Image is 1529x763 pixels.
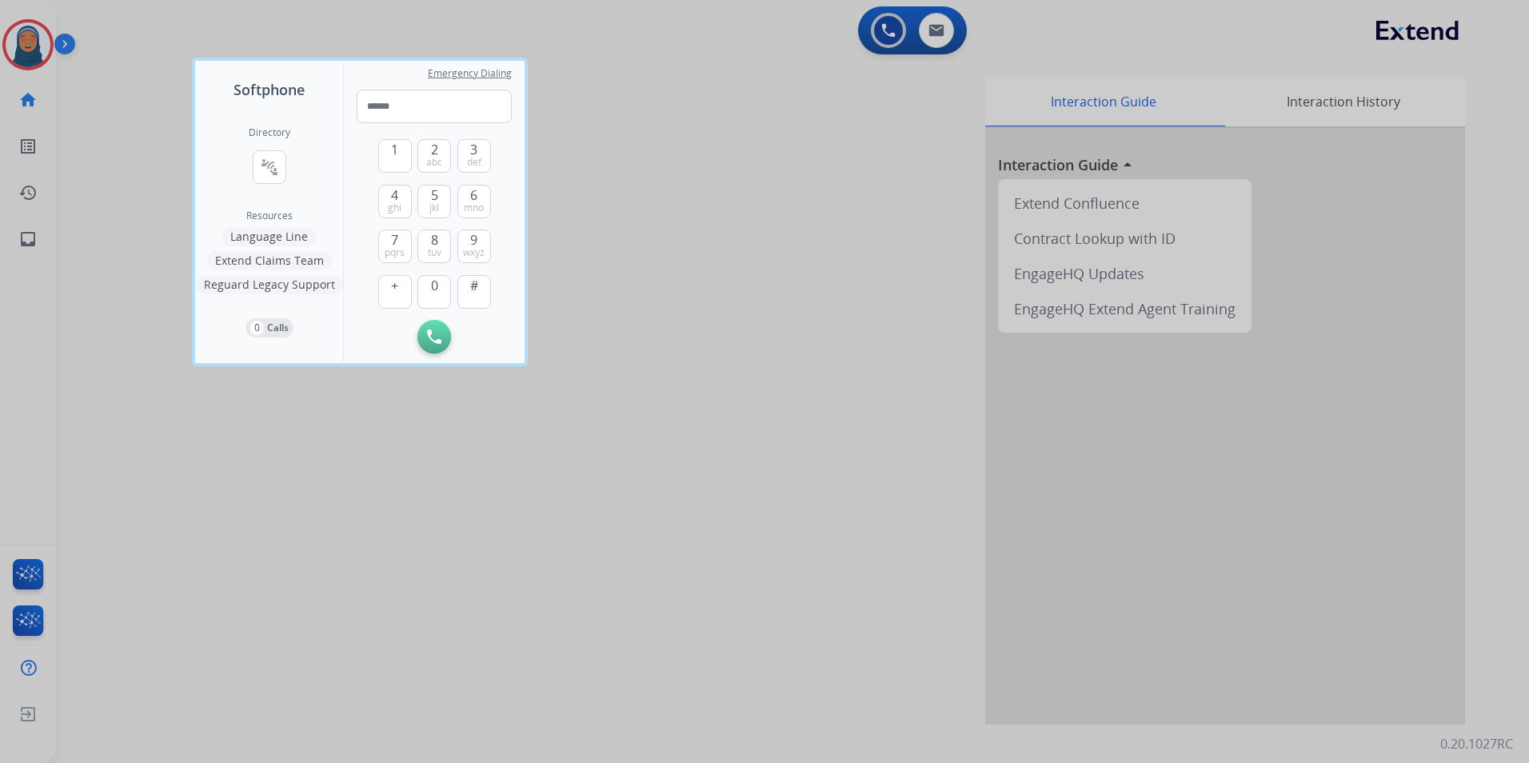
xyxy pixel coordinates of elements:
[378,185,412,218] button: 4ghi
[417,230,451,263] button: 8tuv
[378,139,412,173] button: 1
[417,185,451,218] button: 5jkl
[428,246,441,259] span: tuv
[249,126,290,139] h2: Directory
[391,230,398,250] span: 7
[470,276,478,295] span: #
[457,185,491,218] button: 6mno
[246,210,293,222] span: Resources
[385,246,405,259] span: pqrs
[378,275,412,309] button: +
[391,276,398,295] span: +
[470,140,477,159] span: 3
[267,321,289,335] p: Calls
[391,186,398,205] span: 4
[431,186,438,205] span: 5
[1440,734,1513,753] p: 0.20.1027RC
[391,140,398,159] span: 1
[417,139,451,173] button: 2abc
[464,202,484,214] span: mno
[260,158,279,177] mat-icon: connect_without_contact
[457,230,491,263] button: 9wxyz
[250,321,264,335] p: 0
[427,330,441,344] img: call-button
[457,275,491,309] button: #
[246,318,293,338] button: 0Calls
[463,246,485,259] span: wxyz
[222,227,316,246] button: Language Line
[470,186,477,205] span: 6
[378,230,412,263] button: 7pqrs
[470,230,477,250] span: 9
[429,202,439,214] span: jkl
[431,230,438,250] span: 8
[417,275,451,309] button: 0
[467,156,481,169] span: def
[431,140,438,159] span: 2
[457,139,491,173] button: 3def
[196,275,343,294] button: Reguard Legacy Support
[431,276,438,295] span: 0
[234,78,305,101] span: Softphone
[207,251,332,270] button: Extend Claims Team
[428,67,512,80] span: Emergency Dialing
[426,156,442,169] span: abc
[388,202,401,214] span: ghi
